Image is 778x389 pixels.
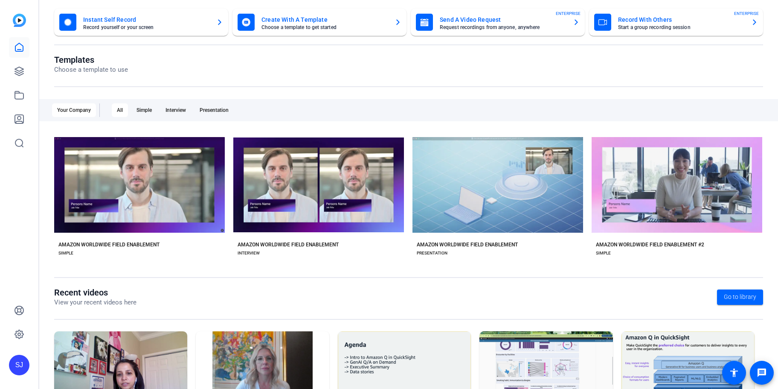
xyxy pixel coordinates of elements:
mat-card-subtitle: Request recordings from anyone, anywhere [440,25,566,30]
mat-icon: message [757,368,767,378]
button: Create With A TemplateChoose a template to get started [232,9,406,36]
span: Go to library [724,292,756,301]
div: INTERVIEW [238,250,260,257]
mat-card-title: Instant Self Record [83,15,209,25]
mat-card-subtitle: Record yourself or your screen [83,25,209,30]
div: AMAZON WORLDWIDE FIELD ENABLEMENT #2 [596,241,704,248]
div: Interview [160,103,191,117]
mat-card-title: Send A Video Request [440,15,566,25]
div: AMAZON WORLDWIDE FIELD ENABLEMENT [58,241,160,248]
mat-card-subtitle: Start a group recording session [618,25,744,30]
h1: Recent videos [54,287,136,298]
div: All [112,103,128,117]
h1: Templates [54,55,128,65]
div: SJ [9,355,29,375]
div: SIMPLE [58,250,73,257]
button: Instant Self RecordRecord yourself or your screen [54,9,228,36]
mat-card-title: Create With A Template [261,15,388,25]
mat-card-subtitle: Choose a template to get started [261,25,388,30]
div: Your Company [52,103,96,117]
img: blue-gradient.svg [13,14,26,27]
button: Send A Video RequestRequest recordings from anyone, anywhereENTERPRISE [411,9,585,36]
span: ENTERPRISE [556,10,581,17]
p: Choose a template to use [54,65,128,75]
mat-icon: accessibility [729,368,739,378]
div: PRESENTATION [417,250,447,257]
div: AMAZON WORLDWIDE FIELD ENABLEMENT [238,241,339,248]
span: ENTERPRISE [734,10,759,17]
div: Simple [131,103,157,117]
div: Presentation [194,103,234,117]
p: View your recent videos here [54,298,136,307]
button: Record With OthersStart a group recording sessionENTERPRISE [589,9,763,36]
div: AMAZON WORLDWIDE FIELD ENABLEMENT [417,241,518,248]
a: Go to library [717,290,763,305]
mat-card-title: Record With Others [618,15,744,25]
div: SIMPLE [596,250,611,257]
